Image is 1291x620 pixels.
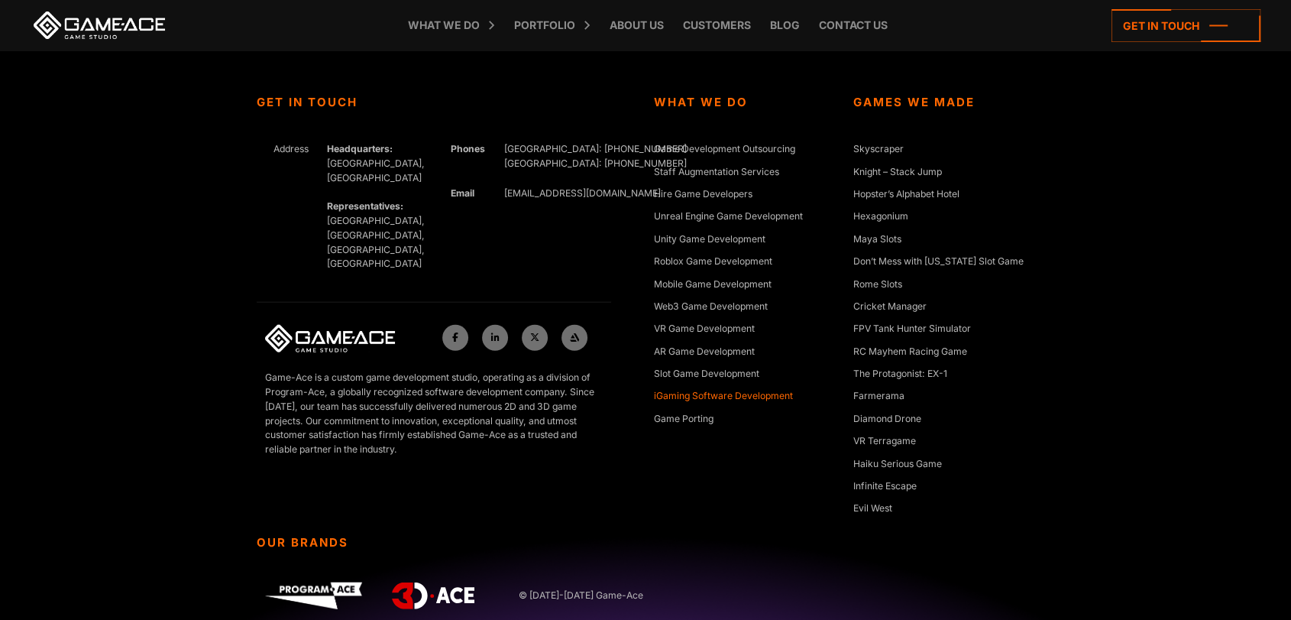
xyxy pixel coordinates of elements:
[654,165,779,180] a: Staff Augmentation Services
[273,143,309,154] span: Address
[654,232,765,248] a: Unity Game Development
[654,142,795,157] a: Game Development Outsourcing
[265,583,362,609] img: Program-Ace
[853,457,942,472] a: Haiku Serious Game
[504,157,687,169] span: [GEOGRAPHIC_DATA]: [PHONE_NUMBER]
[654,389,793,404] a: iGaming Software Development
[853,367,947,382] a: The Protagonist: EX-1
[853,412,921,427] a: Diamond Drone
[519,589,629,603] span: © [DATE]-[DATE] Game-Ace
[853,502,892,517] a: Evil West
[654,300,768,315] a: Web3 Game Development
[1111,9,1260,42] a: Get in touch
[853,322,971,337] a: FPV Tank Hunter Simulator
[327,200,403,212] strong: Representatives:
[853,389,904,404] a: Farmerama
[265,325,395,352] img: Game-Ace Logo
[853,278,902,293] a: Rome Slots
[265,371,603,457] p: Game-Ace is a custom game development studio, operating as a division of Program-Ace, a globally ...
[853,255,1024,270] a: Don’t Mess with [US_STATE] Slot Game
[327,143,393,154] strong: Headquarters:
[853,345,967,360] a: RC Mayhem Racing Game
[853,187,959,203] a: Hopster’s Alphabet Hotel
[853,96,1035,110] strong: Games We Made
[654,209,803,225] a: Unreal Engine Game Development
[257,96,612,110] strong: Get In Touch
[853,232,901,248] a: Maya Slots
[654,345,755,360] a: AR Game Development
[853,209,908,225] a: Hexagonium
[853,165,942,180] a: Knight – Stack Jump
[654,412,713,427] a: Game Porting
[853,300,927,315] a: Cricket Manager
[257,536,637,550] strong: Our Brands
[654,96,836,110] strong: What We Do
[853,479,917,495] a: Infinite Escape
[853,434,916,450] a: VR Terragame
[504,143,687,154] span: [GEOGRAPHIC_DATA]: [PHONE_NUMBER]
[654,278,772,293] a: Mobile Game Development
[654,322,755,337] a: VR Game Development
[451,143,485,154] strong: Phones
[451,187,474,199] strong: Email
[504,187,661,199] a: [EMAIL_ADDRESS][DOMAIN_NAME]
[654,255,772,270] a: Roblox Game Development
[654,187,752,203] a: Hire Game Developers
[853,142,904,157] a: Skyscraper
[392,583,474,609] img: 3D-Ace
[654,367,759,382] a: Slot Game Development
[319,142,425,271] div: [GEOGRAPHIC_DATA], [GEOGRAPHIC_DATA] [GEOGRAPHIC_DATA], [GEOGRAPHIC_DATA], [GEOGRAPHIC_DATA], [GE...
